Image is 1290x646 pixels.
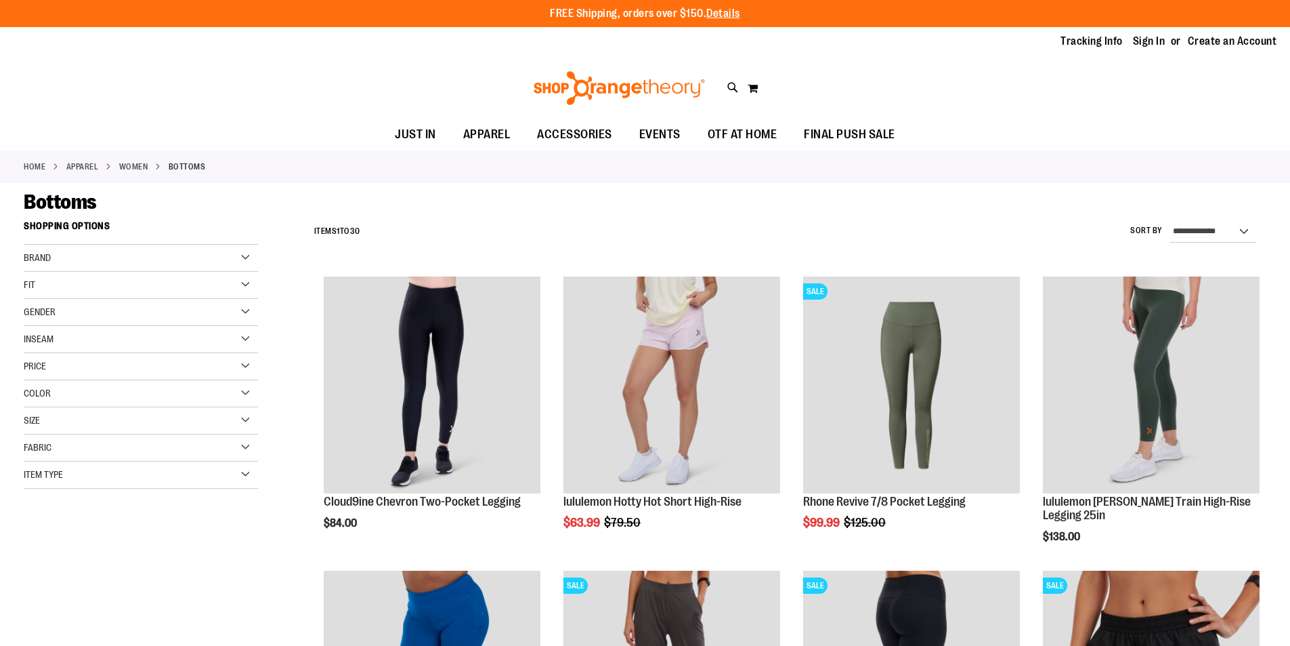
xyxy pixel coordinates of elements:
[395,119,436,150] span: JUST IN
[450,119,524,150] a: APPAREL
[563,495,741,508] a: lululemon Hotty Hot Short High-Rise
[119,161,148,173] a: WOMEN
[563,277,780,493] img: lululemon Hotty Hot Short High-Rise
[24,415,40,426] span: Size
[639,119,681,150] span: EVENTS
[381,119,450,150] a: JUST IN
[1188,34,1277,49] a: Create an Account
[1036,270,1266,577] div: product
[317,270,547,564] div: product
[1043,277,1260,496] a: Main view of 2024 October lululemon Wunder Train High-Rise
[694,119,791,150] a: OTF AT HOME
[803,516,842,529] span: $99.99
[350,226,360,236] span: 30
[523,119,626,150] a: ACCESSORIES
[24,361,46,371] span: Price
[1043,578,1067,594] span: SALE
[706,7,740,20] a: Details
[803,578,827,594] span: SALE
[1043,277,1260,493] img: Main view of 2024 October lululemon Wunder Train High-Rise
[563,277,780,496] a: lululemon Hotty Hot Short High-Rise
[803,277,1020,496] a: Rhone Revive 7/8 Pocket LeggingSALE
[708,119,777,150] span: OTF AT HOME
[66,161,99,173] a: APPAREL
[604,516,643,529] span: $79.50
[324,277,540,496] a: Cloud9ine Chevron Two-Pocket Legging
[24,388,51,399] span: Color
[803,283,827,300] span: SALE
[563,578,588,594] span: SALE
[24,161,45,173] a: Home
[24,279,35,290] span: Fit
[324,495,521,508] a: Cloud9ine Chevron Two-Pocket Legging
[563,516,602,529] span: $63.99
[1043,531,1082,543] span: $138.00
[324,277,540,493] img: Cloud9ine Chevron Two-Pocket Legging
[463,119,511,150] span: APPAREL
[803,277,1020,493] img: Rhone Revive 7/8 Pocket Legging
[1060,34,1123,49] a: Tracking Info
[804,119,895,150] span: FINAL PUSH SALE
[24,334,53,344] span: Inseam
[796,270,1027,564] div: product
[844,516,888,529] span: $125.00
[314,221,360,242] h2: Items to
[24,190,97,214] span: Bottoms
[1130,225,1163,237] label: Sort By
[337,226,340,236] span: 1
[324,517,359,529] span: $84.00
[626,119,694,150] a: EVENTS
[803,495,966,508] a: Rhone Revive 7/8 Pocket Legging
[24,306,56,317] span: Gender
[790,119,909,150] a: FINAL PUSH SALE
[537,119,612,150] span: ACCESSORIES
[24,442,51,453] span: Fabric
[532,71,707,105] img: Shop Orangetheory
[557,270,787,564] div: product
[24,214,258,245] strong: Shopping Options
[24,469,63,480] span: Item Type
[1133,34,1165,49] a: Sign In
[550,6,740,22] p: FREE Shipping, orders over $150.
[24,252,51,263] span: Brand
[169,161,206,173] strong: Bottoms
[1043,495,1251,522] a: lululemon [PERSON_NAME] Train High-Rise Legging 25in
